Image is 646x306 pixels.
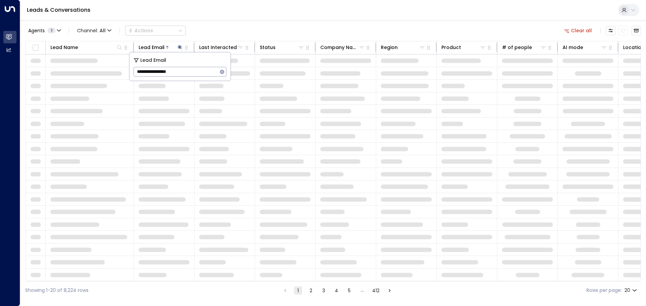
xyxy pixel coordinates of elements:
div: Button group with a nested menu [125,26,186,36]
button: Customize [606,26,615,35]
div: Lead Email [139,43,183,51]
span: 1 [47,28,56,33]
span: Channel: [74,26,114,35]
button: Actions [125,26,186,36]
div: … [358,287,366,295]
button: Go to page 5 [345,287,353,295]
span: All [100,28,106,33]
div: Location [623,43,644,51]
div: # of people [502,43,532,51]
nav: pagination navigation [281,286,394,295]
div: # of people [502,43,547,51]
div: AI mode [563,43,583,51]
span: Refresh [619,26,628,35]
button: Agents1 [25,26,63,35]
div: AI mode [563,43,607,51]
span: Agents [28,28,45,33]
label: Rows per page: [586,287,622,294]
button: Clear all [561,26,595,35]
button: Go to page 2 [307,287,315,295]
div: Lead Name [50,43,123,51]
button: Channel:All [74,26,114,35]
div: Product [441,43,461,51]
div: 20 [624,286,638,295]
span: Lead Email [140,56,166,64]
div: Company Name [320,43,365,51]
div: Last Interacted [199,43,244,51]
div: Last Interacted [199,43,237,51]
div: Showing 1-20 of 8,224 rows [25,287,88,294]
div: Lead Name [50,43,78,51]
div: Status [260,43,304,51]
button: Go to page 412 [371,287,381,295]
button: page 1 [294,287,302,295]
a: Leads & Conversations [27,6,91,14]
button: Archived Leads [632,26,641,35]
div: Lead Email [139,43,165,51]
div: Company Name [320,43,358,51]
button: Go to page 3 [320,287,328,295]
div: Product [441,43,486,51]
button: Go to next page [386,287,394,295]
div: Status [260,43,276,51]
button: Go to page 4 [332,287,340,295]
div: Region [381,43,398,51]
div: Actions [128,28,153,34]
div: Region [381,43,426,51]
